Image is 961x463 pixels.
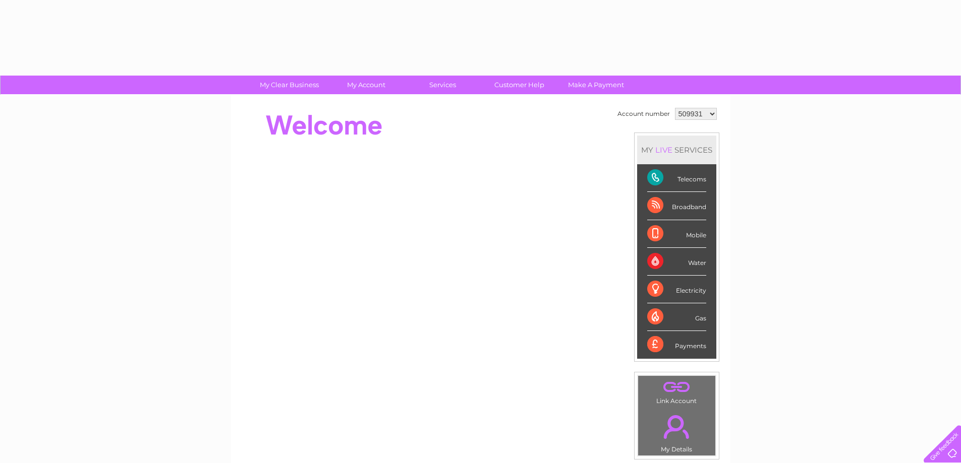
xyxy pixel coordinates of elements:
div: Mobile [647,220,706,248]
div: LIVE [653,145,674,155]
a: Make A Payment [554,76,638,94]
div: Electricity [647,276,706,303]
div: Water [647,248,706,276]
div: Telecoms [647,164,706,192]
a: Customer Help [478,76,561,94]
td: Account number [615,105,672,122]
a: . [641,409,713,444]
td: Link Account [638,375,716,407]
a: Services [401,76,484,94]
td: My Details [638,407,716,456]
div: Broadband [647,192,706,220]
a: My Clear Business [248,76,331,94]
div: Gas [647,303,706,331]
a: . [641,378,713,396]
a: My Account [324,76,408,94]
div: MY SERVICES [637,136,716,164]
div: Payments [647,331,706,358]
